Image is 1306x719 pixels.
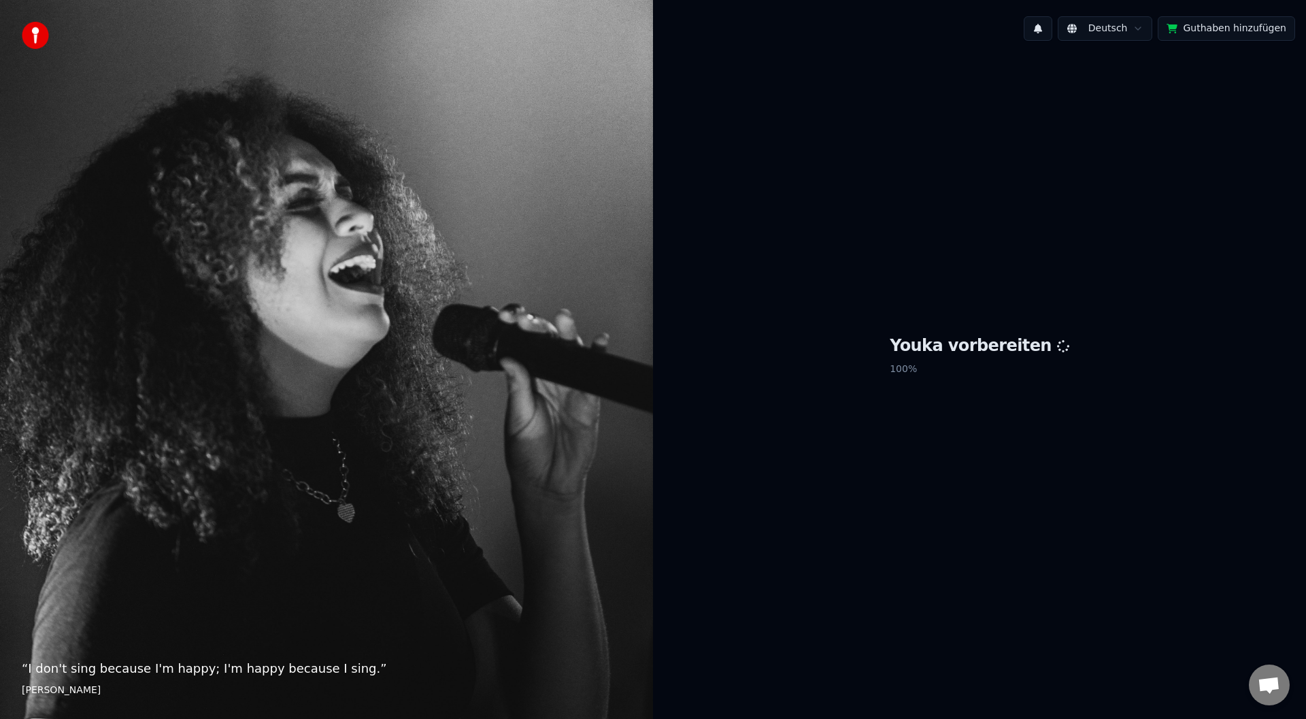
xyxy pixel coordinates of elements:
[22,22,49,49] img: youka
[890,335,1069,357] h1: Youka vorbereiten
[22,659,631,678] p: “ I don't sing because I'm happy; I'm happy because I sing. ”
[1158,16,1295,41] button: Guthaben hinzufügen
[22,684,631,697] footer: [PERSON_NAME]
[1249,665,1290,705] div: Chat öffnen
[890,357,1069,382] p: 100 %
